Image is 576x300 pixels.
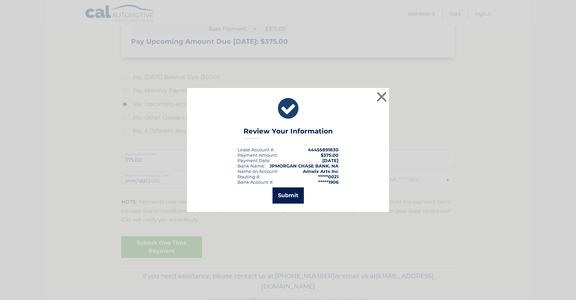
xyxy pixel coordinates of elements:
[237,163,265,169] div: Bank Name:
[308,147,339,152] strong: 44455891830
[237,158,270,163] div: :
[269,163,339,169] strong: JPMORGAN CHASE BANK, NA
[375,90,388,103] button: ×
[244,127,333,139] h3: Review Your Information
[237,147,275,152] div: Lease Account #:
[237,158,269,163] span: Payment Date
[303,169,339,174] strong: Amwix Arts Inc
[237,169,278,174] div: Name on Account:
[322,158,339,163] span: [DATE]
[321,152,339,158] span: $375.00
[237,174,260,179] div: Routing #:
[237,179,274,185] div: Bank Account #:
[273,187,304,204] button: Submit
[237,152,278,158] div: Payment Amount:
